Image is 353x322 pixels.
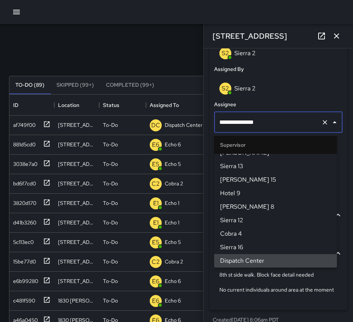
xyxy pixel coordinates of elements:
p: E5 [152,238,159,247]
div: Location [54,95,99,116]
div: af749f00 [10,118,36,129]
p: C2 [152,257,160,266]
p: Echo 5 [165,238,181,246]
p: Echo 6 [165,141,181,148]
p: To-Do [103,277,118,285]
div: d41b3260 [10,216,36,226]
p: Dispatch Center [165,121,203,129]
p: To-Do [103,141,118,148]
div: 491 8th Street [58,121,95,129]
span: Hotel 10 [220,135,331,144]
div: 3820d170 [10,196,36,207]
p: To-Do [103,297,118,304]
li: Supervisor [214,136,337,154]
div: 1830 Webster Street [58,297,95,304]
p: To-Do [103,199,118,207]
button: Completed (99+) [100,76,160,94]
div: 881d5cd0 [10,138,36,148]
p: To-Do [103,180,118,187]
div: 1810 Webster Street [58,238,95,246]
p: Echo 6 [165,297,181,304]
p: To-Do [103,238,118,246]
div: bd6f7cd0 [10,177,36,187]
span: Sierra 12 [220,216,331,225]
p: DC [151,121,160,130]
div: 410 19th Street [58,219,95,226]
div: 468 8th Street [58,141,95,148]
span: [PERSON_NAME] 15 [220,175,331,184]
p: Echo 6 [165,277,181,285]
div: 948 Clay Street [58,180,95,187]
div: ID [13,95,18,116]
div: Status [103,95,119,116]
span: Sierra 16 [220,243,331,252]
span: Cobra 4 [220,229,331,238]
div: ID [9,95,54,116]
div: Assigned To [150,95,179,116]
p: Echo 5 [165,160,181,168]
span: Hotel 9 [220,189,331,198]
p: E1 [153,199,159,208]
p: To-Do [103,219,118,226]
p: Cobra 2 [165,258,183,265]
p: To-Do [103,258,118,265]
div: 5c113ec0 [10,235,34,246]
button: To-Do (89) [9,76,51,94]
span: Dispatch Center [220,256,331,265]
div: c481f590 [10,294,35,304]
p: E6 [152,277,159,286]
div: 1810 Webster Street [58,258,95,265]
div: e6b99280 [10,274,38,285]
p: E6 [152,140,159,149]
p: Echo 1 [165,199,179,207]
div: Location [58,95,79,116]
p: E6 [152,296,159,305]
div: 1810 Webster Street [58,277,95,285]
span: Sierra 13 [220,162,331,171]
div: 419 12th Street [58,199,95,207]
p: Cobra 2 [165,180,183,187]
p: E5 [152,160,159,169]
div: Status [99,95,146,116]
span: [PERSON_NAME] 8 [220,202,331,211]
div: 460 8th Street [58,160,95,168]
div: Assigned To [146,95,221,116]
div: 15be77d0 [10,255,36,265]
div: 3038e7a0 [10,157,37,168]
p: Echo 1 [165,219,179,226]
p: To-Do [103,160,118,168]
p: E1 [153,218,159,227]
p: C2 [152,179,160,188]
button: Skipped (99+) [51,76,100,94]
p: To-Do [103,121,118,129]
